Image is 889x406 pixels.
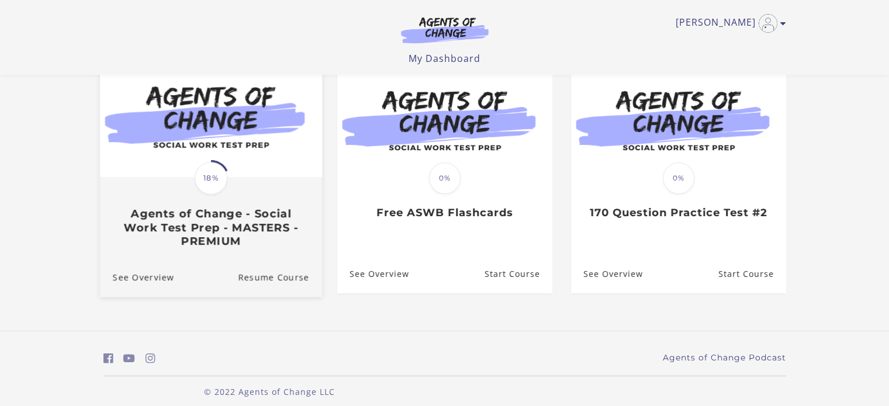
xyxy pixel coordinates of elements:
[146,350,155,367] a: https://www.instagram.com/agentsofchangeprep/ (Open in a new window)
[663,352,786,364] a: Agents of Change Podcast
[238,258,322,297] a: Agents of Change - Social Work Test Prep - MASTERS - PREMIUM: Resume Course
[337,255,409,293] a: Free ASWB Flashcards: See Overview
[571,255,643,293] a: 170 Question Practice Test #2: See Overview
[429,162,461,194] span: 0%
[409,52,480,65] a: My Dashboard
[583,206,773,220] h3: 170 Question Practice Test #2
[484,255,552,293] a: Free ASWB Flashcards: Resume Course
[103,386,435,398] p: © 2022 Agents of Change LLC
[103,353,113,364] i: https://www.facebook.com/groups/aswbtestprep (Open in a new window)
[718,255,786,293] a: 170 Question Practice Test #2: Resume Course
[112,207,309,248] h3: Agents of Change - Social Work Test Prep - MASTERS - PREMIUM
[123,350,135,367] a: https://www.youtube.com/c/AgentsofChangeTestPrepbyMeaganMitchell (Open in a new window)
[99,258,174,297] a: Agents of Change - Social Work Test Prep - MASTERS - PREMIUM: See Overview
[350,206,539,220] h3: Free ASWB Flashcards
[389,16,501,43] img: Agents of Change Logo
[103,350,113,367] a: https://www.facebook.com/groups/aswbtestprep (Open in a new window)
[123,353,135,364] i: https://www.youtube.com/c/AgentsofChangeTestPrepbyMeaganMitchell (Open in a new window)
[676,14,780,33] a: Toggle menu
[195,162,227,195] span: 18%
[663,162,694,194] span: 0%
[146,353,155,364] i: https://www.instagram.com/agentsofchangeprep/ (Open in a new window)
